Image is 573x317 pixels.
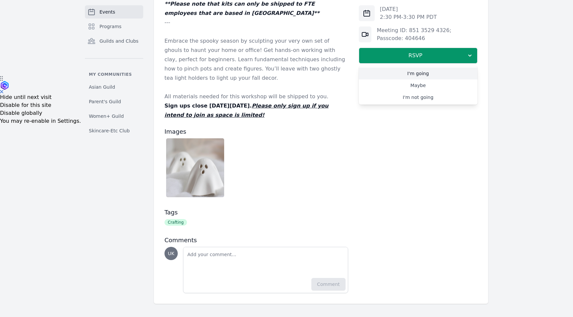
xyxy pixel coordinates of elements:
a: Events [85,5,143,19]
img: Screenshot%202025-08-18%20at%2011.44.36%E2%80%AFAM.png [166,138,224,197]
h3: Images [164,128,348,136]
span: UK [168,251,174,256]
span: Parent's Guild [89,98,121,105]
span: Events [99,9,115,15]
a: Guilds and Clubs [85,34,143,48]
span: Guilds and Clubs [99,38,139,44]
span: Programs [99,23,121,30]
p: 2:30 PM - 3:30 PM PDT [380,13,437,21]
span: Women+ Guild [89,113,124,119]
span: Crafting [164,219,187,226]
a: I'm not going [359,91,477,103]
p: My communities [85,72,143,77]
a: Skincare-Etc Club [85,125,143,137]
h3: Comments [164,236,348,244]
h3: Tags [164,208,348,216]
a: Parent's Guild [85,96,143,108]
p: --- [164,18,348,27]
p: Embrace the spooky season by sculpting your very own set of ghouls to haunt your home or office! ... [164,36,348,83]
em: **Please note that kits can only be shipped to FTE employees that are based in [GEOGRAPHIC_DATA]** [164,1,319,16]
a: Maybe [359,79,477,91]
a: Programs [85,20,143,33]
nav: Sidebar [85,5,143,137]
span: Skincare-Etc Club [89,127,130,134]
div: RSVP [359,66,477,105]
a: Meeting ID: 851 3529 4326; Passcode: 404646 [377,27,451,41]
span: Asian Guild [89,84,115,90]
p: [DATE] [380,5,437,13]
strong: Sign ups close [DATE][DATE]. [164,103,328,118]
button: Comment [311,278,346,291]
a: Women+ Guild [85,110,143,122]
a: I'm going [359,68,477,79]
a: Asian Guild [85,81,143,93]
span: RSVP [364,52,467,60]
button: RSVP [359,48,477,64]
p: All materials needed for this workshop will be shipped to you. [164,92,348,101]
